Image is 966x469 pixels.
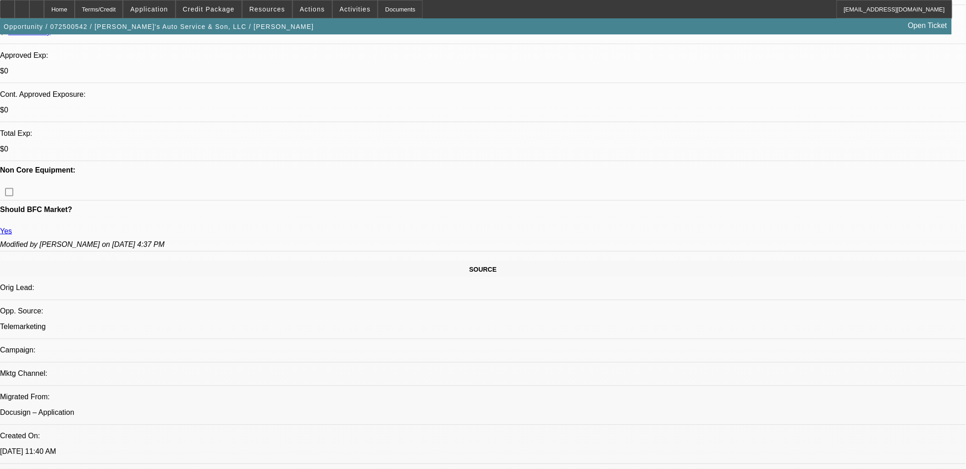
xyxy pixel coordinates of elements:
button: Activities [333,0,378,18]
span: Opportunity / 072500542 / [PERSON_NAME]'s Auto Service & Son, LLC / [PERSON_NAME] [4,23,314,30]
span: Activities [340,6,371,13]
span: Credit Package [183,6,235,13]
a: Open Ticket [905,18,951,33]
span: Resources [249,6,285,13]
span: Actions [300,6,325,13]
button: Credit Package [176,0,242,18]
button: Actions [293,0,332,18]
span: Application [130,6,168,13]
span: SOURCE [469,266,497,273]
button: Application [123,0,175,18]
button: Resources [243,0,292,18]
